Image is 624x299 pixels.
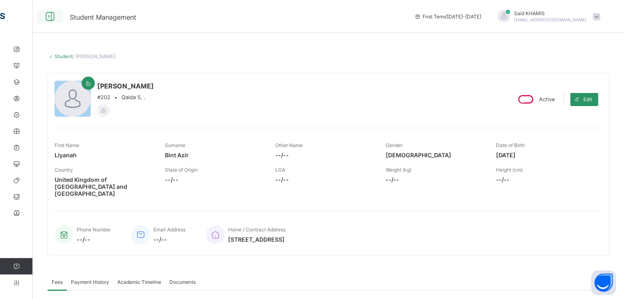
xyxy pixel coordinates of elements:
[386,167,411,173] span: Weight (kg)
[55,53,73,59] a: Student
[77,227,111,233] span: Phone Number
[539,96,555,102] span: Active
[121,94,146,100] span: Qaida 5, .
[496,152,594,159] span: [DATE]
[165,152,263,159] span: Bint Azir
[169,279,196,285] span: Documents
[386,152,484,159] span: [DEMOGRAPHIC_DATA]
[275,152,373,159] span: --/--
[73,53,115,59] span: / [PERSON_NAME]
[97,94,154,100] div: •
[275,167,285,173] span: LGA
[514,17,587,22] span: [EMAIL_ADDRESS][DOMAIN_NAME]
[97,94,110,100] span: #202
[55,176,153,197] span: United Kingdom of [GEOGRAPHIC_DATA] and [GEOGRAPHIC_DATA]
[275,176,373,183] span: --/--
[591,270,616,295] button: Open asap
[153,227,185,233] span: Email Address
[583,96,592,102] span: Edit
[70,13,136,21] span: Student Management
[496,176,594,183] span: --/--
[117,279,161,285] span: Academic Timeline
[514,10,587,16] span: Said KHAMIS
[165,142,185,148] span: Surname
[228,227,286,233] span: Home / Contract Address
[71,279,109,285] span: Payment History
[55,167,73,173] span: Country
[165,176,263,183] span: --/--
[496,142,525,148] span: Date of Birth
[165,167,198,173] span: State of Origin
[228,236,286,243] span: [STREET_ADDRESS]
[52,279,63,285] span: Fees
[77,236,111,243] span: --/--
[97,82,154,90] span: [PERSON_NAME]
[386,176,484,183] span: --/--
[489,10,604,23] div: SaidKHAMIS
[496,167,523,173] span: Height (cm)
[386,142,402,148] span: Gender
[153,236,185,243] span: --/--
[275,142,303,148] span: Other Name
[55,142,79,148] span: First Name
[414,14,481,20] span: session/term information
[55,152,153,159] span: Liyanah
